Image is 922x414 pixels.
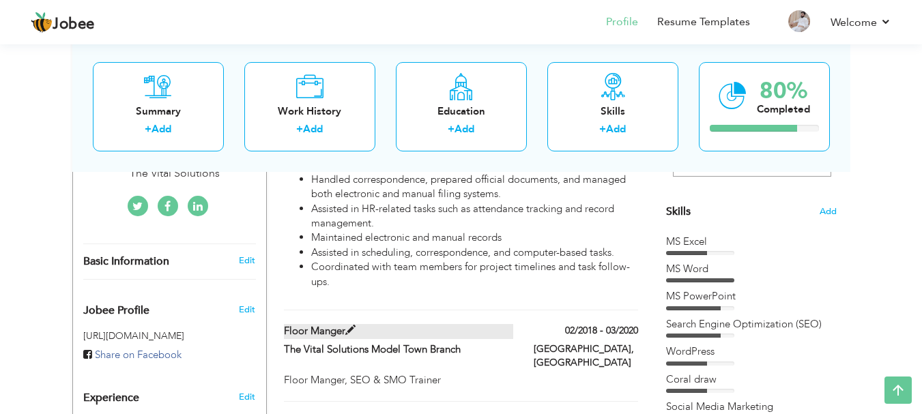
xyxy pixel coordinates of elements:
div: MS Excel [666,235,837,249]
span: Experience [83,392,139,404]
li: Coordinated with team members for project timelines and task follow-ups. [311,260,637,289]
div: Enhance your career by creating a custom URL for your Jobee public profile. [73,290,266,324]
div: Work History [255,104,364,118]
div: Summary [104,104,213,118]
span: Basic Information [83,256,169,268]
label: Floor Manger [284,324,513,338]
label: [GEOGRAPHIC_DATA], [GEOGRAPHIC_DATA] [534,342,638,370]
div: MS Word [666,262,837,276]
a: Add [455,122,474,136]
div: Search Engine Optimization (SEO) [666,317,837,331]
span: Add [820,205,837,218]
label: + [448,122,455,136]
span: Jobee Profile [83,305,149,317]
div: 80% [757,79,810,102]
li: Handled correspondence, prepared official documents, and managed both electronic and manual filin... [311,173,637,202]
img: Profile Img [788,10,810,32]
div: WordPress [666,344,837,359]
div: Coral draw [666,372,837,387]
span: Jobee [53,17,95,32]
label: 02/2018 - 03/2020 [565,324,638,338]
h5: [URL][DOMAIN_NAME] [83,331,256,341]
div: Education [407,104,516,118]
a: Welcome [831,14,891,31]
a: Edit [239,254,255,267]
a: Edit [239,391,255,403]
label: + [599,122,606,136]
a: Add [152,122,171,136]
div: Skills [558,104,667,118]
label: The Vital Solutions Model Town Branch [284,342,513,357]
div: Social Media Marketing [666,400,837,414]
div: The Vital Solutions [83,166,266,181]
a: Resume Templates [657,14,750,30]
div: Completed [757,102,810,116]
li: Maintained electronic and manual records [311,231,637,245]
a: Add [303,122,323,136]
img: jobee.io [31,12,53,33]
span: Share on Facebook [95,348,182,361]
span: Edit [239,304,255,316]
li: Assisted in HR-related tasks such as attendance tracking and record management. [311,202,637,231]
label: + [296,122,303,136]
div: Floor Manger, SEO & SMO Trainer [284,373,637,387]
a: Jobee [31,12,95,33]
div: MS PowerPoint [666,289,837,304]
a: Add [606,122,626,136]
li: Assisted in scheduling, correspondence, and computer-based tasks. [311,246,637,260]
a: Profile [606,14,638,30]
span: Skills [666,204,691,219]
label: + [145,122,152,136]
